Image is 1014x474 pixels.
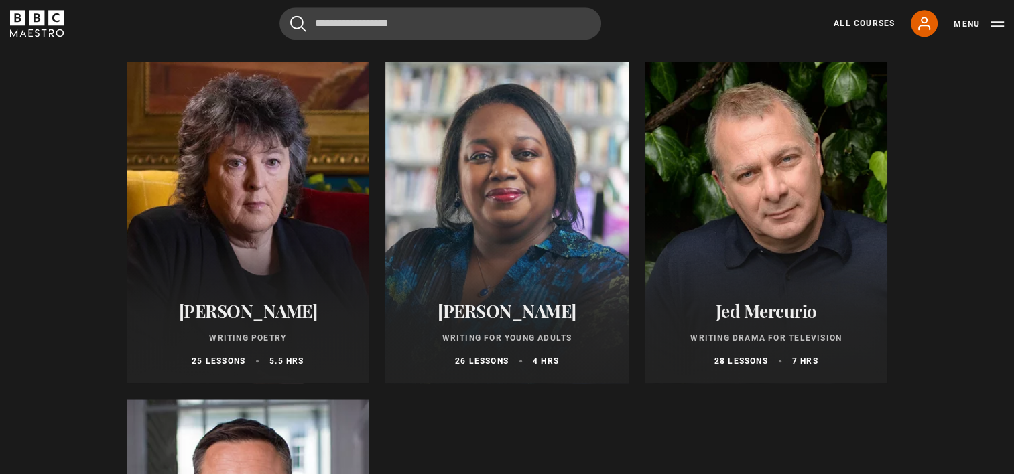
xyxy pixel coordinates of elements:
[385,62,629,383] a: [PERSON_NAME] Writing for Young Adults 26 lessons 4 hrs
[455,355,509,367] p: 26 lessons
[290,15,306,32] button: Submit the search query
[661,301,872,321] h2: Jed Mercurio
[192,355,245,367] p: 25 lessons
[954,17,1004,31] button: Toggle navigation
[401,301,613,321] h2: [PERSON_NAME]
[792,355,818,367] p: 7 hrs
[279,7,601,39] input: Search
[269,355,304,367] p: 5.5 hrs
[661,332,872,344] p: Writing Drama for Television
[645,62,888,383] a: Jed Mercurio Writing Drama for Television 28 lessons 7 hrs
[834,17,895,29] a: All Courses
[143,301,354,321] h2: [PERSON_NAME]
[401,332,613,344] p: Writing for Young Adults
[714,355,768,367] p: 28 lessons
[127,62,370,383] a: [PERSON_NAME] Writing Poetry 25 lessons 5.5 hrs
[533,355,559,367] p: 4 hrs
[10,10,64,37] svg: BBC Maestro
[143,332,354,344] p: Writing Poetry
